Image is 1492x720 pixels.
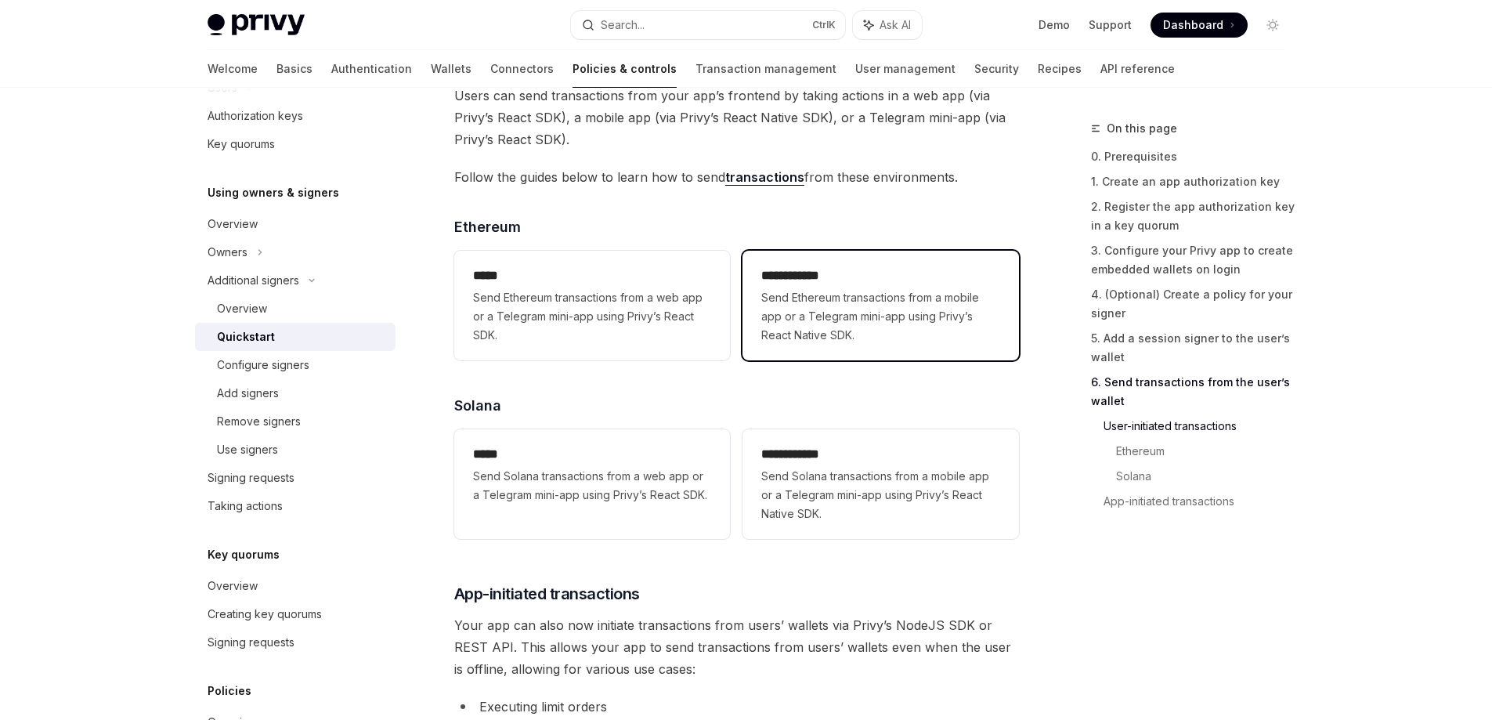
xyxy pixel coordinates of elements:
[195,323,396,351] a: Quickstart
[1039,17,1070,33] a: Demo
[454,251,730,360] a: *****Send Ethereum transactions from a web app or a Telegram mini-app using Privy’s React SDK.
[195,351,396,379] a: Configure signers
[208,605,322,624] div: Creating key quorums
[217,299,267,318] div: Overview
[725,169,804,186] a: transactions
[195,572,396,600] a: Overview
[761,288,999,345] span: Send Ethereum transactions from a mobile app or a Telegram mini-app using Privy’s React Native SDK.
[1116,464,1298,489] a: Solana
[208,183,339,202] h5: Using owners & signers
[454,429,730,539] a: *****Send Solana transactions from a web app or a Telegram mini-app using Privy’s React SDK.
[195,436,396,464] a: Use signers
[208,469,294,487] div: Signing requests
[812,19,836,31] span: Ctrl K
[1091,370,1298,414] a: 6. Send transactions from the user’s wallet
[195,210,396,238] a: Overview
[571,11,845,39] button: Search...CtrlK
[1091,144,1298,169] a: 0. Prerequisites
[974,50,1019,88] a: Security
[217,327,275,346] div: Quickstart
[1038,50,1082,88] a: Recipes
[208,271,299,290] div: Additional signers
[1089,17,1132,33] a: Support
[695,50,836,88] a: Transaction management
[454,696,1019,718] li: Executing limit orders
[1107,119,1177,138] span: On this page
[454,583,640,605] span: App-initiated transactions
[454,85,1019,150] span: Users can send transactions from your app’s frontend by taking actions in a web app (via Privy’s ...
[195,600,396,628] a: Creating key quorums
[208,50,258,88] a: Welcome
[208,633,294,652] div: Signing requests
[454,166,1019,188] span: Follow the guides below to learn how to send from these environments.
[473,288,711,345] span: Send Ethereum transactions from a web app or a Telegram mini-app using Privy’s React SDK.
[208,215,258,233] div: Overview
[1116,439,1298,464] a: Ethereum
[1151,13,1248,38] a: Dashboard
[1091,326,1298,370] a: 5. Add a session signer to the user’s wallet
[853,11,922,39] button: Ask AI
[1091,282,1298,326] a: 4. (Optional) Create a policy for your signer
[573,50,677,88] a: Policies & controls
[601,16,645,34] div: Search...
[1163,17,1223,33] span: Dashboard
[217,384,279,403] div: Add signers
[195,130,396,158] a: Key quorums
[208,577,258,595] div: Overview
[431,50,471,88] a: Wallets
[1104,489,1298,514] a: App-initiated transactions
[761,467,999,523] span: Send Solana transactions from a mobile app or a Telegram mini-app using Privy’s React Native SDK.
[195,628,396,657] a: Signing requests
[1100,50,1175,88] a: API reference
[195,102,396,130] a: Authorization keys
[276,50,312,88] a: Basics
[208,243,247,262] div: Owners
[217,412,301,431] div: Remove signers
[208,545,280,564] h5: Key quorums
[208,682,251,700] h5: Policies
[855,50,956,88] a: User management
[195,464,396,492] a: Signing requests
[217,440,278,459] div: Use signers
[880,17,911,33] span: Ask AI
[208,497,283,516] div: Taking actions
[195,295,396,323] a: Overview
[454,216,521,237] span: Ethereum
[195,492,396,520] a: Taking actions
[742,251,1018,360] a: **** **** **Send Ethereum transactions from a mobile app or a Telegram mini-app using Privy’s Rea...
[490,50,554,88] a: Connectors
[1260,13,1285,38] button: Toggle dark mode
[195,407,396,436] a: Remove signers
[742,429,1018,539] a: **** **** **Send Solana transactions from a mobile app or a Telegram mini-app using Privy’s React...
[1104,414,1298,439] a: User-initiated transactions
[208,14,305,36] img: light logo
[208,135,275,154] div: Key quorums
[1091,169,1298,194] a: 1. Create an app authorization key
[217,356,309,374] div: Configure signers
[195,379,396,407] a: Add signers
[454,395,501,416] span: Solana
[473,467,711,505] span: Send Solana transactions from a web app or a Telegram mini-app using Privy’s React SDK.
[331,50,412,88] a: Authentication
[1091,238,1298,282] a: 3. Configure your Privy app to create embedded wallets on login
[454,614,1019,680] span: Your app can also now initiate transactions from users’ wallets via Privy’s NodeJS SDK or REST AP...
[208,107,303,125] div: Authorization keys
[1091,194,1298,238] a: 2. Register the app authorization key in a key quorum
